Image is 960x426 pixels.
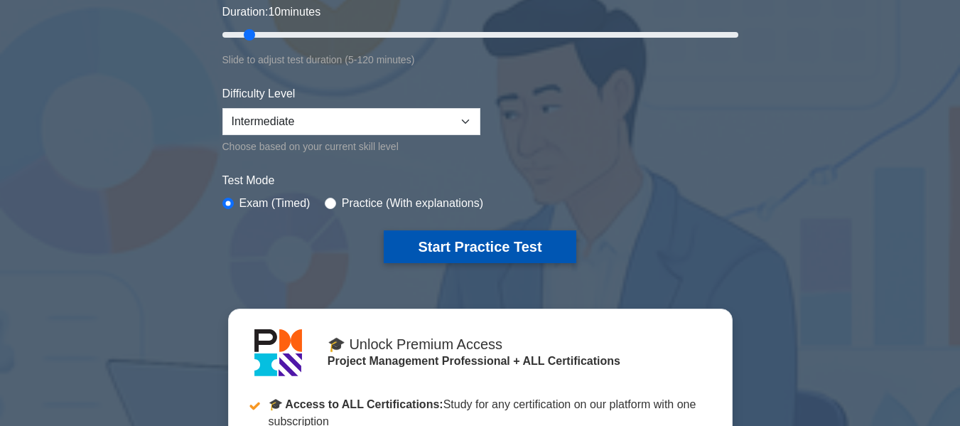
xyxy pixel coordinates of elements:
[222,51,738,68] div: Slide to adjust test duration (5-120 minutes)
[268,6,281,18] span: 10
[342,195,483,212] label: Practice (With explanations)
[239,195,311,212] label: Exam (Timed)
[222,85,296,102] label: Difficulty Level
[384,230,576,263] button: Start Practice Test
[222,172,738,189] label: Test Mode
[222,138,480,155] div: Choose based on your current skill level
[222,4,321,21] label: Duration: minutes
